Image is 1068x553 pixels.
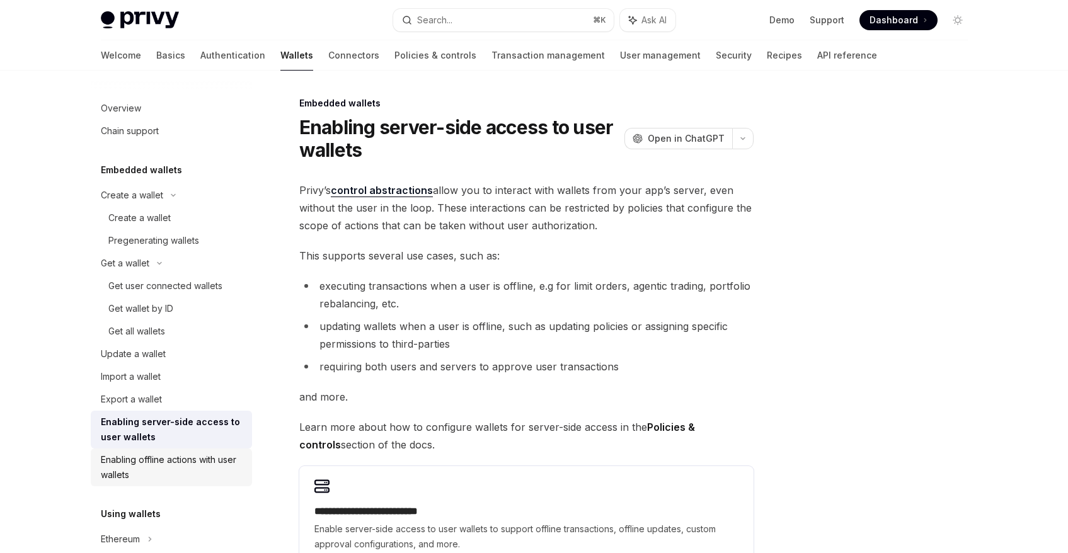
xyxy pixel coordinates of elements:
a: Welcome [101,40,141,71]
span: and more. [299,388,754,406]
div: Embedded wallets [299,97,754,110]
button: Search...⌘K [393,9,614,31]
div: Enabling offline actions with user wallets [101,452,244,482]
span: Learn more about how to configure wallets for server-side access in the section of the docs. [299,418,754,453]
a: Support [810,14,844,26]
div: Import a wallet [101,369,161,384]
a: User management [620,40,701,71]
a: Demo [769,14,795,26]
div: Create a wallet [108,210,171,225]
div: Overview [101,101,141,116]
span: Ask AI [641,14,667,26]
li: executing transactions when a user is offline, e.g for limit orders, agentic trading, portfolio r... [299,277,754,312]
button: Ask AI [620,9,675,31]
a: Get user connected wallets [91,275,252,297]
h5: Using wallets [101,506,161,522]
div: Chain support [101,123,159,139]
div: Get user connected wallets [108,278,222,294]
a: Overview [91,97,252,120]
a: Import a wallet [91,365,252,388]
div: Enabling server-side access to user wallets [101,414,244,445]
a: Basics [156,40,185,71]
div: Update a wallet [101,346,166,362]
a: Transaction management [491,40,605,71]
a: Policies & controls [394,40,476,71]
button: Open in ChatGPT [624,128,732,149]
button: Toggle dark mode [948,10,968,30]
a: Enabling server-side access to user wallets [91,411,252,448]
a: Dashboard [859,10,938,30]
a: Chain support [91,120,252,142]
a: API reference [817,40,877,71]
img: light logo [101,11,179,29]
a: Create a wallet [91,207,252,229]
div: Ethereum [101,532,140,547]
a: Get all wallets [91,320,252,343]
div: Get a wallet [101,256,149,271]
div: Get all wallets [108,324,165,339]
div: Create a wallet [101,188,163,203]
li: requiring both users and servers to approve user transactions [299,358,754,375]
span: This supports several use cases, such as: [299,247,754,265]
span: Enable server-side access to user wallets to support offline transactions, offline updates, custo... [314,522,738,552]
div: Pregenerating wallets [108,233,199,248]
li: updating wallets when a user is offline, such as updating policies or assigning specific permissi... [299,317,754,353]
span: Privy’s allow you to interact with wallets from your app’s server, even without the user in the l... [299,181,754,234]
div: Export a wallet [101,392,162,407]
a: Update a wallet [91,343,252,365]
span: Open in ChatGPT [648,132,725,145]
h5: Embedded wallets [101,162,182,178]
span: Dashboard [870,14,918,26]
a: Pregenerating wallets [91,229,252,252]
a: Authentication [200,40,265,71]
h1: Enabling server-side access to user wallets [299,116,619,161]
a: Recipes [767,40,802,71]
a: Security [716,40,752,71]
a: Export a wallet [91,388,252,411]
div: Get wallet by ID [108,301,173,316]
a: Get wallet by ID [91,297,252,320]
a: Enabling offline actions with user wallets [91,448,252,486]
a: Connectors [328,40,379,71]
a: Wallets [280,40,313,71]
span: ⌘ K [593,15,606,25]
div: Search... [417,13,452,28]
a: control abstractions [331,184,433,197]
